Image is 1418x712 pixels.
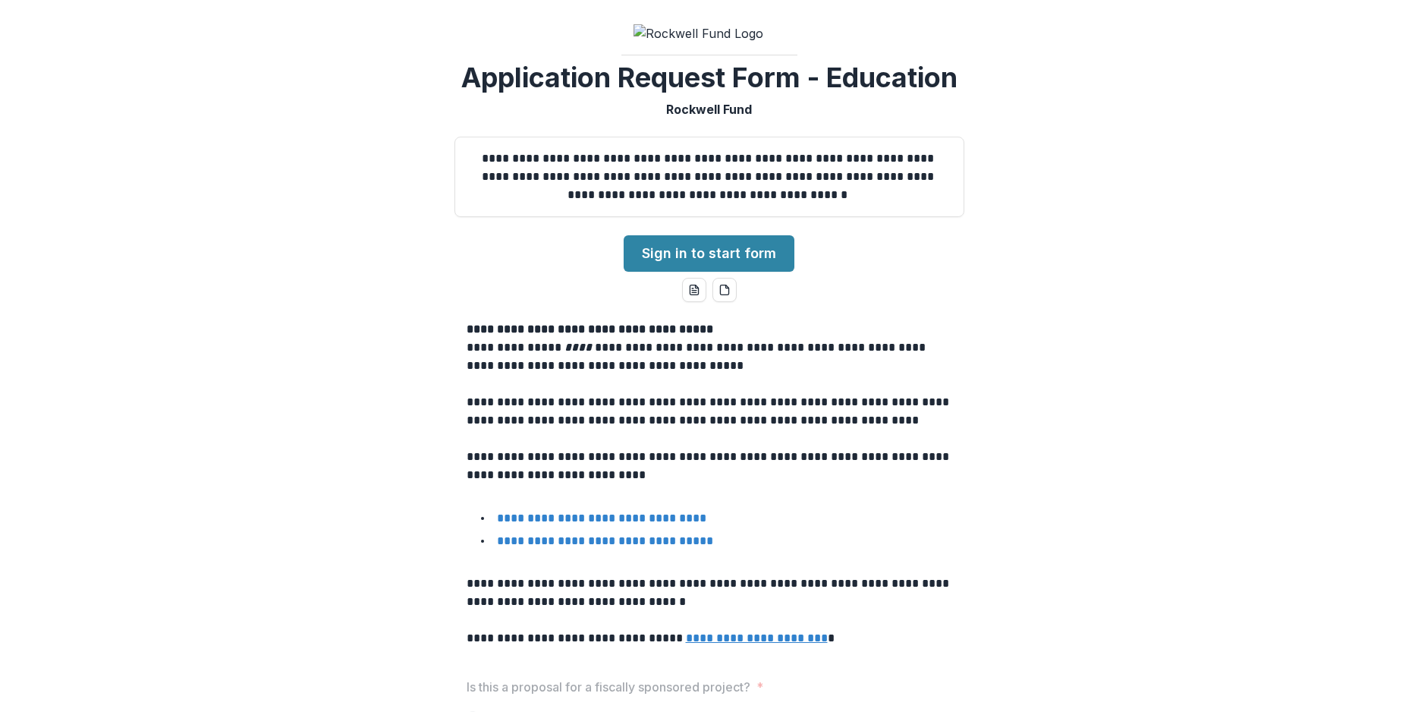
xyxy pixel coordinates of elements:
[467,678,750,696] p: Is this a proposal for a fiscally sponsored project?
[682,278,706,302] button: word-download
[461,61,957,94] h2: Application Request Form - Education
[634,24,785,43] img: Rockwell Fund Logo
[712,278,737,302] button: pdf-download
[624,235,794,272] a: Sign in to start form
[666,100,752,118] p: Rockwell Fund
